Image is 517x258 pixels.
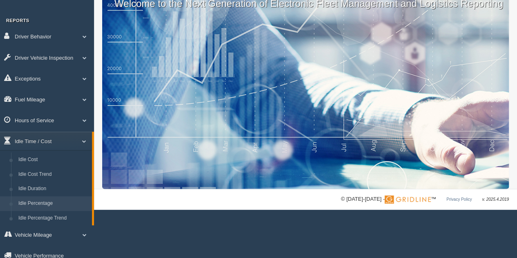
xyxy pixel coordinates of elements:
[446,197,472,202] a: Privacy Policy
[341,195,509,204] div: © [DATE]-[DATE] - ™
[15,211,92,226] a: Idle Percentage Trend
[482,197,509,202] span: v. 2025.4.2019
[15,167,92,182] a: Idle Cost Trend
[385,195,431,204] img: Gridline
[15,182,92,196] a: Idle Duration
[15,196,92,211] a: Idle Percentage
[15,153,92,167] a: Idle Cost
